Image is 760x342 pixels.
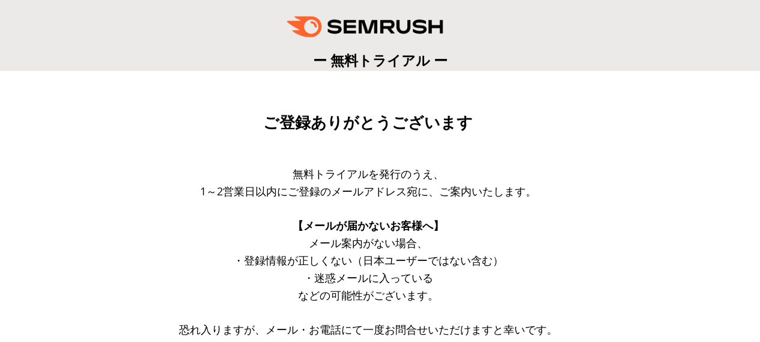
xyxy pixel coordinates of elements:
[293,166,444,181] span: 無料トライアルを発行のうえ、
[233,253,503,267] span: ・登録情報が正しくない（日本ユーザーではない含む）
[309,236,428,250] span: メール案内がない場合、
[263,114,473,132] span: ご登録ありがとうございます
[298,288,439,302] span: などの可能性がございます。
[179,322,558,337] span: 恐れ入りますが、メール・お電話にて一度お問合せいただけますと幸いです。
[293,218,444,233] span: 【メールが届かないお客様へ】
[313,50,448,70] span: ー 無料トライアル ー
[200,184,537,198] span: 1～2営業日以内にご登録のメールアドレス宛に、ご案内いたします。
[303,270,433,285] span: ・迷惑メールに入っている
